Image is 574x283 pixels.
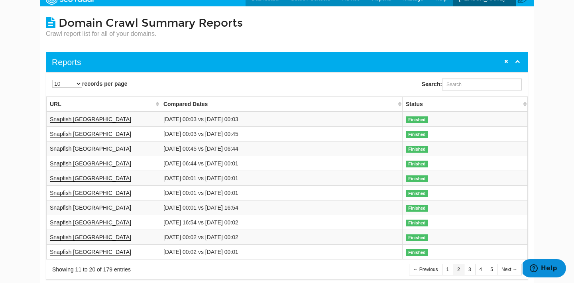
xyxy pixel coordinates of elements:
a: Snapfish [GEOGRAPHIC_DATA] [50,234,131,241]
td: [DATE] 06:44 vs [DATE] 00:01 [160,156,403,171]
div: Reports [52,56,81,68]
a: Snapfish [GEOGRAPHIC_DATA] [50,204,131,211]
td: [DATE] 00:01 vs [DATE] 00:01 [160,171,403,186]
span: Finished [406,190,428,197]
span: Domain Crawl Summary Reports [59,16,243,30]
span: Finished [406,175,428,182]
th: URL: activate to sort column ascending [47,97,160,112]
td: [DATE] 00:02 vs [DATE] 00:02 [160,230,403,245]
th: Status: activate to sort column ascending [403,97,528,112]
a: Snapfish [GEOGRAPHIC_DATA] [50,145,131,152]
span: Finished [406,161,428,167]
a: Snapfish [GEOGRAPHIC_DATA] [50,131,131,138]
span: Finished [406,131,428,138]
a: Snapfish [GEOGRAPHIC_DATA] [50,116,131,123]
a: ← Previous [409,264,442,275]
td: [DATE] 00:01 vs [DATE] 00:01 [160,186,403,200]
th: Compared Dates: activate to sort column ascending [160,97,403,112]
td: [DATE] 00:03 vs [DATE] 00:45 [160,127,403,141]
span: Finished [406,146,428,153]
a: Next → [497,264,522,275]
td: [DATE] 00:45 vs [DATE] 06:44 [160,141,403,156]
td: [DATE] 00:02 vs [DATE] 00:01 [160,245,403,259]
a: Snapfish [GEOGRAPHIC_DATA] [50,249,131,255]
a: Snapfish [GEOGRAPHIC_DATA] [50,175,131,182]
label: Search: [422,79,522,90]
small: Crawl report list for all of your domains. [46,29,243,38]
iframe: Opens a widget where you can find more information [523,259,566,279]
span: Finished [406,220,428,226]
a: 2 [453,264,464,275]
a: 3 [464,264,476,275]
td: [DATE] 00:01 vs [DATE] 16:54 [160,200,403,215]
select: records per page [52,80,82,88]
div: Showing 11 to 20 of 179 entries [52,265,277,273]
a: Snapfish [GEOGRAPHIC_DATA] [50,160,131,167]
a: 4 [475,264,487,275]
td: [DATE] 00:03 vs [DATE] 00:03 [160,112,403,127]
a: 1 [442,264,454,275]
input: Search: [442,79,522,90]
span: Finished [406,249,428,256]
a: Snapfish [GEOGRAPHIC_DATA] [50,219,131,226]
a: 5 [486,264,497,275]
label: records per page [52,80,128,88]
a: Snapfish [GEOGRAPHIC_DATA] [50,190,131,197]
td: [DATE] 16:54 vs [DATE] 00:02 [160,215,403,230]
span: Finished [406,234,428,241]
span: Finished [406,205,428,212]
span: Finished [406,116,428,123]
